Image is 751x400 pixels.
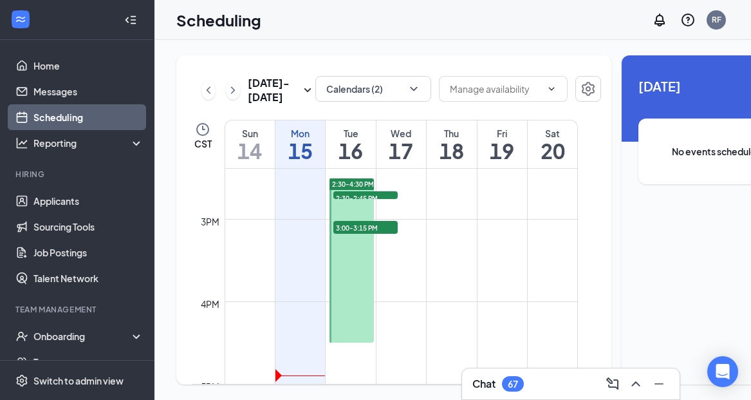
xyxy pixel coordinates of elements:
[477,127,527,140] div: Fri
[33,53,144,79] a: Home
[427,140,476,162] h1: 18
[651,376,667,392] svg: Minimize
[602,374,623,394] button: ComposeMessage
[652,12,667,28] svg: Notifications
[707,356,738,387] div: Open Intercom Messenger
[33,349,144,375] a: Team
[477,120,527,168] a: September 19, 2025
[15,304,141,315] div: Team Management
[528,140,577,162] h1: 20
[376,140,426,162] h1: 17
[33,330,133,343] div: Onboarding
[508,379,518,390] div: 67
[376,120,426,168] a: September 17, 2025
[575,76,601,104] a: Settings
[124,14,137,26] svg: Collapse
[226,81,240,100] button: ChevronRight
[176,9,261,31] h1: Scheduling
[575,76,601,102] button: Settings
[198,379,222,394] div: 5pm
[225,120,275,168] a: September 14, 2025
[472,377,496,391] h3: Chat
[680,12,696,28] svg: QuestionInfo
[326,120,375,168] a: September 16, 2025
[33,265,144,291] a: Talent Network
[248,76,300,104] h3: [DATE] - [DATE]
[427,127,476,140] div: Thu
[546,84,557,94] svg: ChevronDown
[580,81,596,97] svg: Settings
[450,82,541,96] input: Manage availability
[14,13,27,26] svg: WorkstreamLogo
[528,127,577,140] div: Sat
[15,330,28,343] svg: UserCheck
[376,127,426,140] div: Wed
[333,221,398,234] span: 3:00-3:15 PM
[202,82,215,98] svg: ChevronLeft
[407,82,420,95] svg: ChevronDown
[225,140,275,162] h1: 14
[33,79,144,104] a: Messages
[225,127,275,140] div: Sun
[315,76,431,102] button: Calendars (2)ChevronDown
[275,120,325,168] a: September 15, 2025
[194,137,212,150] span: CST
[201,81,216,100] button: ChevronLeft
[33,214,144,240] a: Sourcing Tools
[626,374,646,394] button: ChevronUp
[332,180,374,189] span: 2:30-4:30 PM
[628,376,644,392] svg: ChevronUp
[195,122,210,137] svg: Clock
[227,82,239,98] svg: ChevronRight
[300,82,315,98] svg: SmallChevronDown
[198,297,222,311] div: 4pm
[477,140,527,162] h1: 19
[275,140,325,162] h1: 15
[15,169,141,180] div: Hiring
[15,374,28,387] svg: Settings
[427,120,476,168] a: September 18, 2025
[326,140,375,162] h1: 16
[33,240,144,265] a: Job Postings
[649,374,669,394] button: Minimize
[15,137,28,149] svg: Analysis
[33,137,144,149] div: Reporting
[33,374,124,387] div: Switch to admin view
[528,120,577,168] a: September 20, 2025
[605,376,620,392] svg: ComposeMessage
[33,104,144,130] a: Scheduling
[275,127,325,140] div: Mon
[33,188,144,214] a: Applicants
[198,214,222,229] div: 3pm
[326,127,375,140] div: Tue
[333,191,398,204] span: 2:30-2:45 PM
[712,14,721,25] div: RF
